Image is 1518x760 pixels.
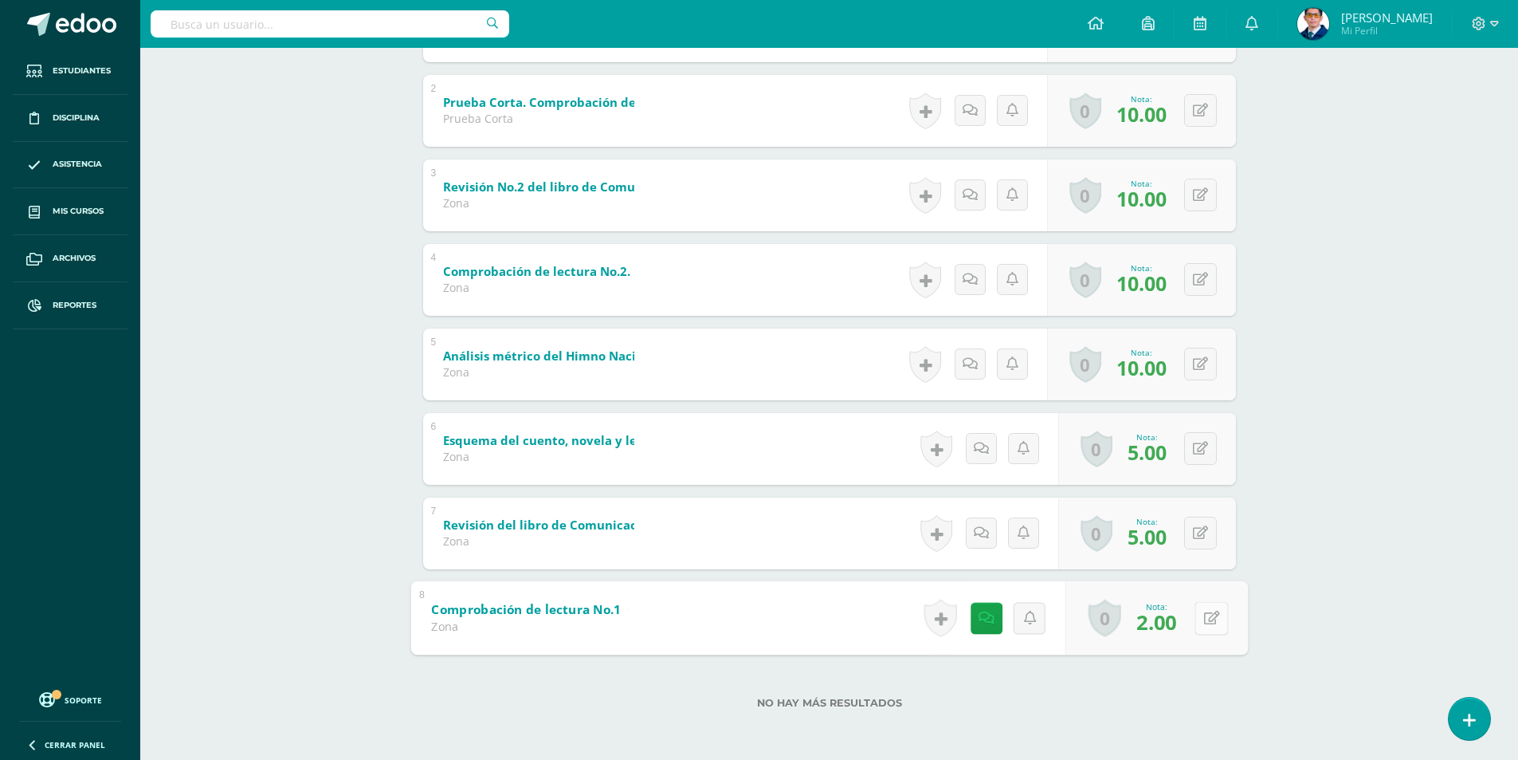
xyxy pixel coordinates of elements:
span: 10.00 [1116,270,1167,297]
a: Prueba Corta. Comprobación de lectura No.3. [443,90,793,116]
strong: (Sobre 10.0) [627,601,700,617]
span: Asistencia [53,158,102,171]
span: Reportes [53,299,96,312]
b: Esquema del cuento, novela y leyenda. [443,432,677,448]
a: Comprobación de lectura No.1 (Sobre 10.0) [431,597,700,622]
a: Soporte [19,688,121,710]
span: 10.00 [1116,354,1167,381]
span: Archivos [53,252,96,265]
a: 0 [1069,346,1101,383]
div: Zona [443,534,634,549]
span: 5.00 [1128,523,1167,550]
a: Revisión del libro de Comunicación y Lenguaje No.1. [443,513,826,538]
div: Nota: [1116,347,1167,358]
b: Prueba Corta. Comprobación de lectura No.3. [443,94,716,110]
span: [PERSON_NAME] [1341,10,1433,26]
a: 0 [1069,93,1101,129]
a: 0 [1069,262,1101,298]
a: 0 [1081,431,1112,467]
div: Zona [443,364,634,380]
div: Zona [443,449,634,464]
b: Revisión del libro de Comunicación y Lenguaje No.1. [443,517,757,533]
div: Nota: [1136,601,1176,612]
b: Revisión No.2 del libro de Comunicación y Lenguaje. [443,179,757,195]
span: Mis cursos [53,205,104,218]
a: Estudiantes [13,48,127,95]
span: Cerrar panel [45,739,105,750]
a: 0 [1088,599,1120,636]
a: Análisis métrico del Himno Nacional. [443,344,742,369]
div: Nota: [1116,93,1167,104]
a: 0 [1069,177,1101,214]
a: Esquema del cuento, novela y leyenda. [443,428,747,454]
b: Comprobación de lectura No.2. [443,263,630,279]
span: Disciplina [53,112,100,124]
div: Zona [443,195,634,211]
div: Prueba Corta [443,111,634,126]
span: 2.00 [1136,608,1176,636]
a: Disciplina [13,95,127,142]
a: Revisión No.2 del libro de Comunicación y Lenguaje. [443,175,834,200]
b: Análisis métrico del Himno Nacional. [443,348,665,364]
input: Busca un usuario... [151,10,509,37]
span: Mi Perfil [1341,24,1433,37]
a: 0 [1081,515,1112,552]
b: Comprobación de lectura No.1 [431,601,621,617]
a: Asistencia [13,142,127,189]
div: Nota: [1128,431,1167,443]
span: 10.00 [1116,100,1167,128]
a: Archivos [13,235,127,282]
span: Estudiantes [53,65,111,77]
span: 10.00 [1116,185,1167,212]
a: Comprobación de lectura No.2. [443,259,707,285]
a: Reportes [13,282,127,329]
div: Nota: [1128,516,1167,527]
div: Zona [443,280,634,295]
div: Zona [431,618,628,634]
div: Nota: [1116,262,1167,274]
a: Mis cursos [13,188,127,235]
img: f8528e83a30c07a06aa6af360d30ac42.png [1297,8,1329,40]
div: Nota: [1116,178,1167,189]
span: Soporte [65,695,102,706]
label: No hay más resultados [423,697,1236,709]
span: 5.00 [1128,439,1167,466]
